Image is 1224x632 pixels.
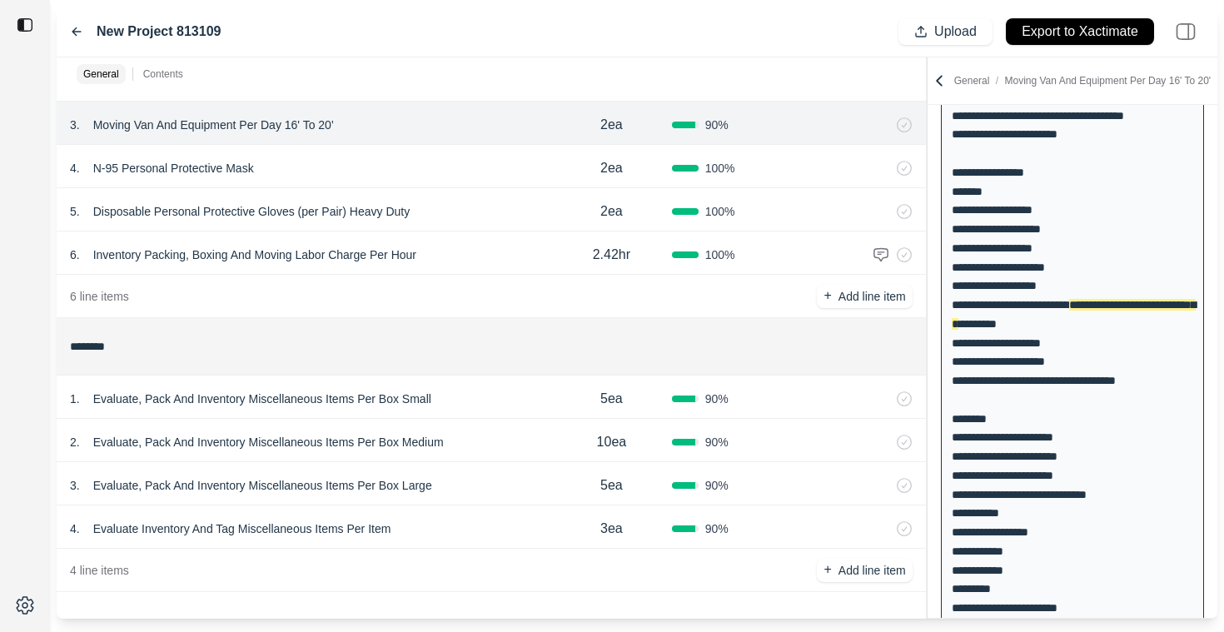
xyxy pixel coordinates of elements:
[838,288,906,305] p: Add line item
[934,22,977,42] p: Upload
[600,519,623,539] p: 3ea
[705,434,729,450] span: 90 %
[17,17,33,33] img: toggle sidebar
[600,389,623,409] p: 5ea
[823,286,831,306] p: +
[87,430,450,454] p: Evaluate, Pack And Inventory Miscellaneous Items Per Box Medium
[705,203,735,220] span: 100 %
[70,117,80,133] p: 3 .
[823,560,831,580] p: +
[70,160,80,177] p: 4 .
[705,246,735,263] span: 100 %
[70,288,129,305] p: 6 line items
[87,113,341,137] p: Moving Van And Equipment Per Day 16' To 20'
[70,520,80,537] p: 4 .
[1022,22,1138,42] p: Export to Xactimate
[1004,75,1211,87] span: Moving Van And Equipment Per Day 16' To 20'
[70,434,80,450] p: 2 .
[600,202,623,221] p: 2ea
[87,517,398,540] p: Evaluate Inventory And Tag Miscellaneous Items Per Item
[838,562,906,579] p: Add line item
[70,203,80,220] p: 5 .
[873,246,889,263] img: comment
[817,285,912,308] button: +Add line item
[954,74,1211,87] p: General
[705,160,735,177] span: 100 %
[70,391,80,407] p: 1 .
[87,387,438,411] p: Evaluate, Pack And Inventory Miscellaneous Items Per Box Small
[87,200,417,223] p: Disposable Personal Protective Gloves (per Pair) Heavy Duty
[97,22,221,42] label: New Project 813109
[705,391,729,407] span: 90 %
[1167,13,1204,50] img: right-panel.svg
[989,75,1004,87] span: /
[1006,18,1154,45] button: Export to Xactimate
[70,477,80,494] p: 3 .
[705,520,729,537] span: 90 %
[898,18,993,45] button: Upload
[87,243,423,266] p: Inventory Packing, Boxing And Moving Labor Charge Per Hour
[600,475,623,495] p: 5ea
[83,67,119,81] p: General
[600,115,623,135] p: 2ea
[87,474,439,497] p: Evaluate, Pack And Inventory Miscellaneous Items Per Box Large
[87,157,261,180] p: N-95 Personal Protective Mask
[705,477,729,494] span: 90 %
[143,67,183,81] p: Contents
[705,117,729,133] span: 90 %
[70,562,129,579] p: 4 line items
[70,246,80,263] p: 6 .
[597,432,627,452] p: 10ea
[600,158,623,178] p: 2ea
[593,245,630,265] p: 2.42hr
[817,559,912,582] button: +Add line item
